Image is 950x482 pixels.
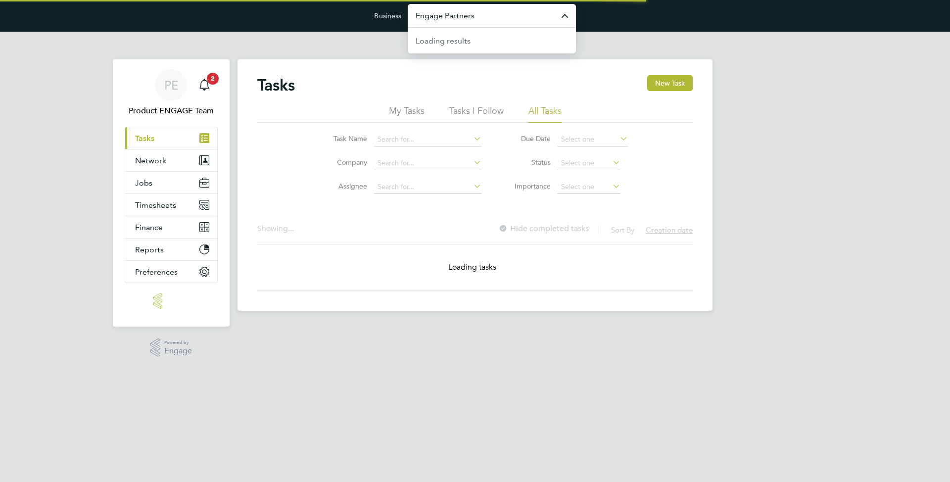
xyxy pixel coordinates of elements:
button: Jobs [125,172,217,193]
span: Preferences [135,267,178,277]
label: Hide completed tasks [498,224,589,234]
a: Tasks [125,127,217,149]
label: Task Name [323,134,367,143]
button: New Task [647,75,693,91]
span: Reports [135,245,164,254]
li: All Tasks [528,105,562,123]
span: Finance [135,223,163,232]
span: Creation date [646,225,693,235]
a: 2 [194,69,214,101]
span: Product ENGAGE Team [125,105,218,117]
label: Assignee [323,182,367,191]
input: Select one [558,180,620,194]
span: Timesheets [135,200,176,210]
a: Go to home page [125,293,218,309]
span: ... [288,224,294,234]
input: Select one [558,156,620,170]
span: Jobs [135,178,152,188]
span: Tasks [135,134,154,143]
span: Powered by [164,338,192,347]
h2: Tasks [257,75,295,95]
label: Importance [506,182,551,191]
span: Loading tasks [448,262,497,272]
li: Tasks I Follow [449,105,504,123]
input: Search for... [374,156,481,170]
label: Status [506,158,551,167]
nav: Main navigation [113,59,230,327]
div: Loading results [416,35,471,47]
button: Reports [125,239,217,260]
div: Showing [257,224,296,234]
button: Finance [125,216,217,238]
input: Search for... [374,133,481,146]
button: Timesheets [125,194,217,216]
span: Engage [164,347,192,355]
span: Network [135,156,166,165]
li: My Tasks [389,105,425,123]
label: Business [374,11,401,20]
span: PE [164,79,179,92]
a: PEProduct ENGAGE Team [125,69,218,117]
a: Powered byEngage [150,338,192,357]
input: Search for... [374,180,481,194]
span: 2 [207,73,219,85]
input: Select one [558,133,628,146]
button: Preferences [125,261,217,283]
label: Due Date [506,134,551,143]
label: Company [323,158,367,167]
label: Sort By [611,225,634,235]
button: Network [125,149,217,171]
img: engage-logo-retina.png [153,293,189,309]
